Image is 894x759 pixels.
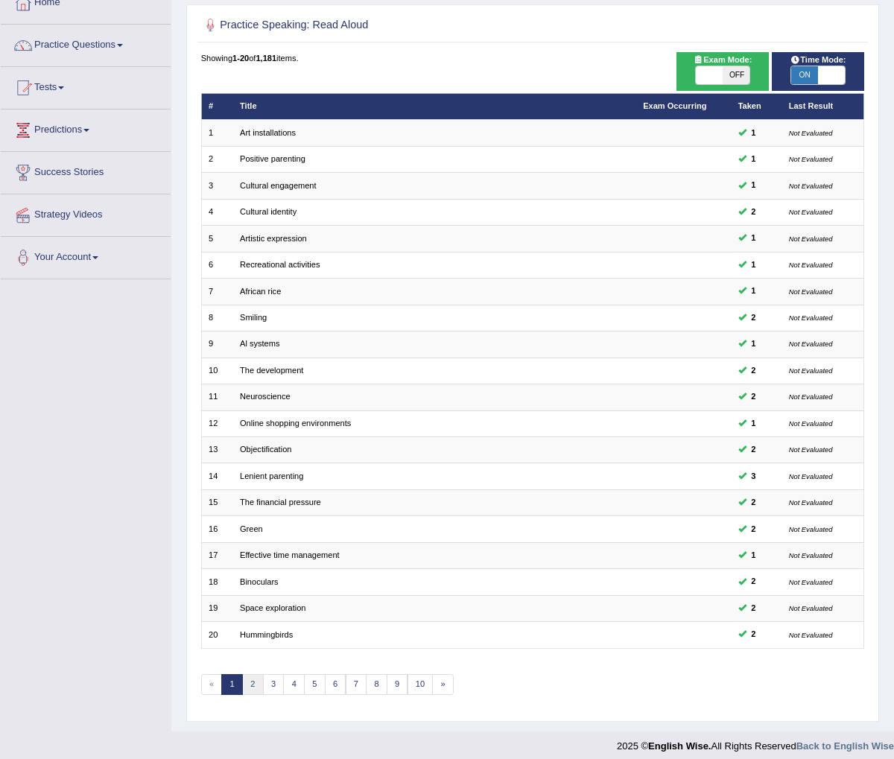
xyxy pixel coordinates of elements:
span: You can still take this question [746,470,761,483]
a: Strategy Videos [1,194,171,232]
a: Predictions [1,109,171,147]
td: 6 [201,252,233,278]
a: Hummingbirds [240,630,293,639]
b: 1,181 [256,54,276,63]
td: 15 [201,489,233,515]
td: 19 [201,595,233,621]
span: You can still take this question [746,337,761,351]
span: Time Mode: [785,54,851,67]
a: Artistic expression [240,234,307,243]
span: You can still take this question [746,258,761,272]
span: You can still take this question [746,496,761,509]
a: Online shopping environments [240,419,351,428]
a: 1 [221,674,243,695]
a: Exam Occurring [643,101,706,110]
h2: Practice Speaking: Read Aloud [201,16,612,35]
td: 5 [201,226,233,252]
a: Objectification [240,445,291,454]
a: Positive parenting [240,154,305,163]
a: 9 [387,674,408,695]
td: 8 [201,305,233,331]
small: Not Evaluated [789,129,833,137]
span: You can still take this question [746,575,761,588]
span: You can still take this question [746,206,761,219]
small: Not Evaluated [789,419,833,428]
span: You can still take this question [746,127,761,140]
a: Cultural identity [240,207,297,216]
a: Recreational activities [240,260,320,269]
small: Not Evaluated [789,155,833,163]
span: You can still take this question [746,364,761,378]
span: You can still take this question [746,179,761,192]
small: Not Evaluated [789,314,833,322]
td: 3 [201,173,233,199]
small: Not Evaluated [789,366,833,375]
a: Success Stories [1,152,171,189]
a: The financial pressure [240,498,321,506]
a: Practice Questions [1,25,171,62]
a: 8 [366,674,387,695]
a: Lenient parenting [240,471,303,480]
small: Not Evaluated [789,472,833,480]
small: Not Evaluated [789,578,833,586]
a: Tests [1,67,171,104]
td: 17 [201,542,233,568]
small: Not Evaluated [789,604,833,612]
td: 9 [201,331,233,358]
td: 13 [201,437,233,463]
a: 5 [304,674,326,695]
td: 2 [201,146,233,172]
small: Not Evaluated [789,551,833,559]
div: Show exams occurring in exams [676,52,770,91]
a: Al systems [240,339,279,348]
th: Title [233,93,636,119]
span: You can still take this question [746,602,761,615]
a: Cultural engagement [240,181,317,190]
span: You can still take this question [746,390,761,404]
td: 18 [201,569,233,595]
span: You can still take this question [746,443,761,457]
a: 10 [408,674,434,695]
a: Space exploration [240,603,305,612]
td: 12 [201,410,233,436]
th: Last Result [782,93,864,119]
a: African rice [240,287,281,296]
small: Not Evaluated [789,235,833,243]
a: 3 [263,674,285,695]
td: 7 [201,279,233,305]
a: 4 [283,674,305,695]
small: Not Evaluated [789,261,833,269]
small: Not Evaluated [789,631,833,639]
span: You can still take this question [746,311,761,325]
small: Not Evaluated [789,182,833,190]
span: Exam Mode: [688,54,757,67]
td: 14 [201,463,233,489]
th: # [201,93,233,119]
small: Not Evaluated [789,393,833,401]
div: Showing of items. [201,52,865,64]
a: Art installations [240,128,296,137]
span: ON [791,66,818,84]
td: 1 [201,120,233,146]
div: 2025 © All Rights Reserved [617,731,894,753]
a: The development [240,366,303,375]
span: You can still take this question [746,285,761,298]
td: 16 [201,516,233,542]
span: You can still take this question [746,153,761,166]
span: « [201,674,223,695]
span: OFF [723,66,749,84]
a: 6 [325,674,346,695]
span: You can still take this question [746,523,761,536]
small: Not Evaluated [789,288,833,296]
a: Effective time management [240,550,340,559]
span: You can still take this question [746,628,761,641]
small: Not Evaluated [789,498,833,506]
a: Smiling [240,313,267,322]
b: 1-20 [232,54,249,63]
a: Back to English Wise [796,740,894,752]
small: Not Evaluated [789,340,833,348]
span: You can still take this question [746,549,761,562]
td: 10 [201,358,233,384]
small: Not Evaluated [789,208,833,216]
